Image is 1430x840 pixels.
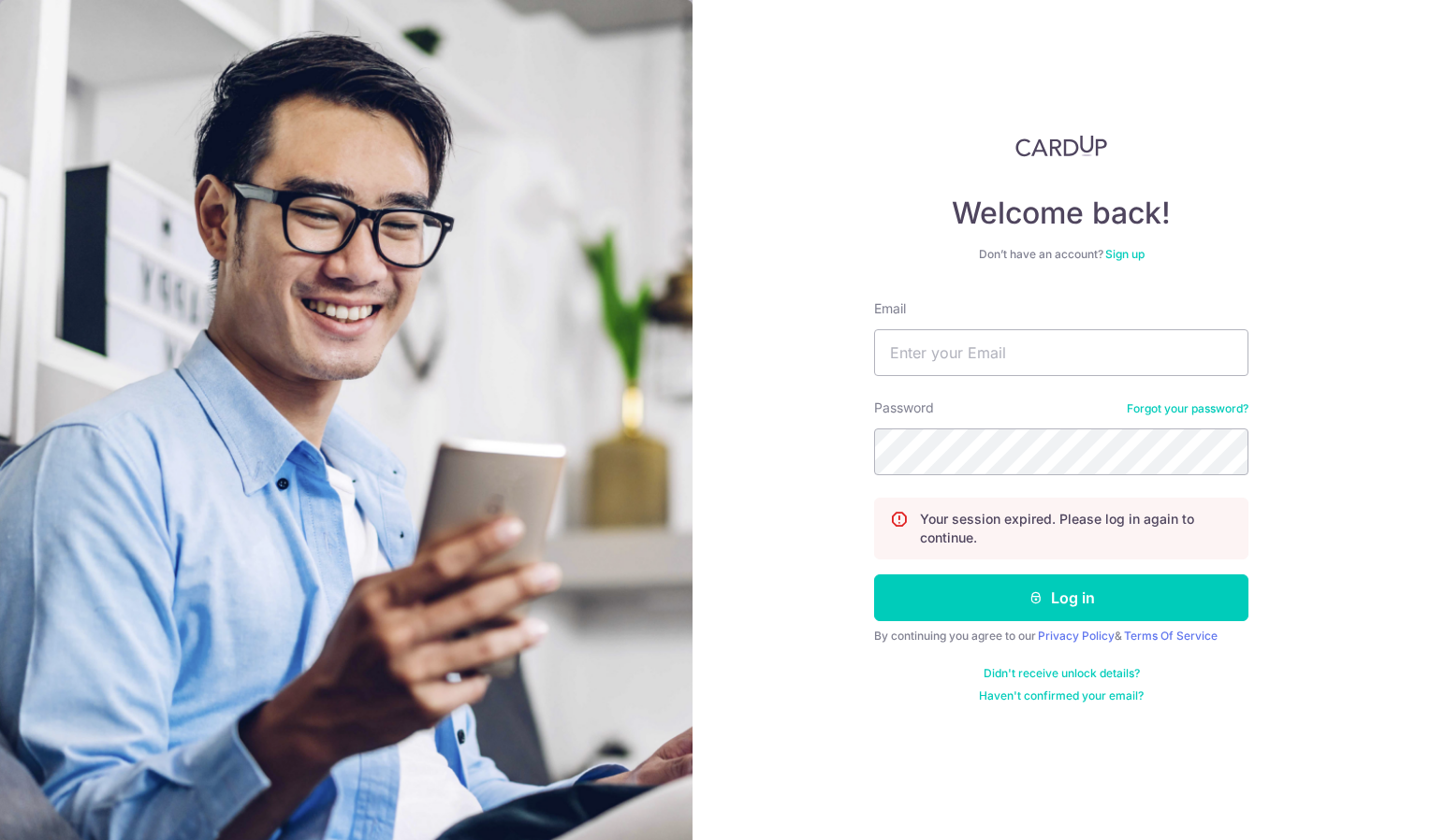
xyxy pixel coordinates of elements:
[874,299,906,318] label: Email
[874,574,1248,621] button: Log in
[874,398,934,417] label: Password
[1127,401,1248,416] a: Forgot your password?
[920,510,1233,547] p: Your session expired. Please log in again to continue.
[1038,629,1115,643] a: Privacy Policy
[1015,135,1107,157] img: CardUp Logo
[874,195,1248,232] h4: Welcome back!
[984,666,1140,681] a: Didn't receive unlock details?
[874,247,1248,262] div: Don’t have an account?
[1124,629,1218,643] a: Terms Of Service
[874,329,1248,376] input: Enter your Email
[979,688,1144,703] a: Haven't confirmed your email?
[1105,247,1145,261] a: Sign up
[874,629,1248,644] div: By continuing you agree to our &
